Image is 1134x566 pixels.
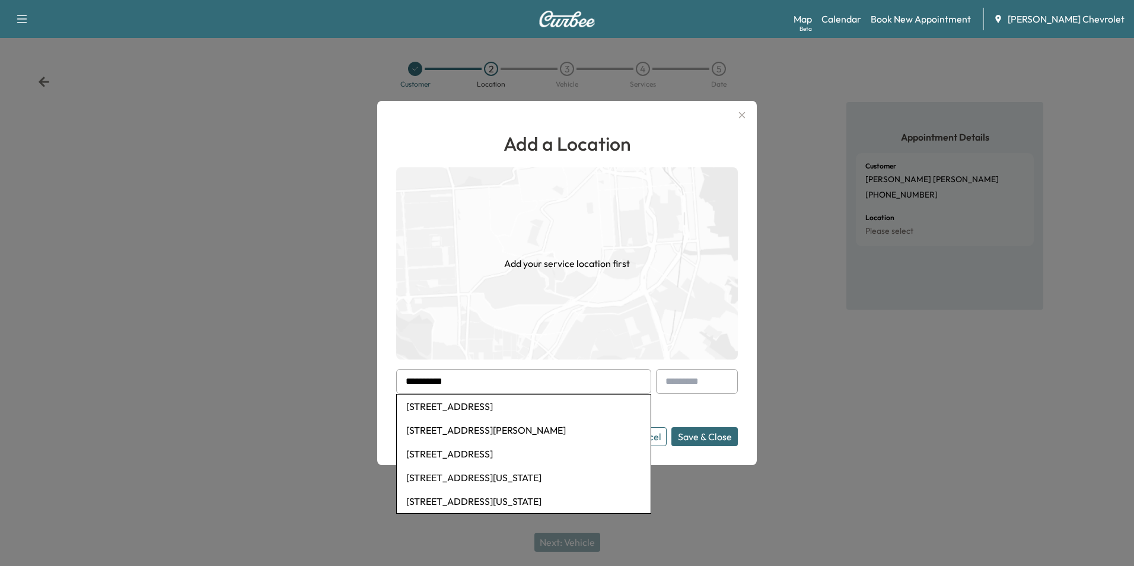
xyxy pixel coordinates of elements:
[397,489,651,513] li: [STREET_ADDRESS][US_STATE]
[397,442,651,466] li: [STREET_ADDRESS]
[794,12,812,26] a: MapBeta
[504,256,630,271] h1: Add your service location first
[671,427,738,446] button: Save & Close
[539,11,595,27] img: Curbee Logo
[821,12,861,26] a: Calendar
[396,167,738,360] img: empty-map-CL6vilOE.png
[871,12,971,26] a: Book New Appointment
[396,129,738,158] h1: Add a Location
[1008,12,1125,26] span: [PERSON_NAME] Chevrolet
[397,418,651,442] li: [STREET_ADDRESS][PERSON_NAME]
[799,24,812,33] div: Beta
[397,466,651,489] li: [STREET_ADDRESS][US_STATE]
[397,395,651,418] li: [STREET_ADDRESS]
